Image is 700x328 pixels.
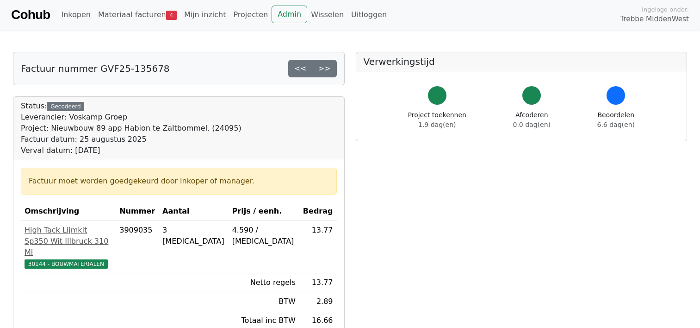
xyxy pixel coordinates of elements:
span: 6.6 dag(en) [597,121,635,128]
a: Materiaal facturen4 [94,6,180,24]
span: 1.9 dag(en) [418,121,456,128]
th: Aantal [159,202,229,221]
h5: Factuur nummer GVF25-135678 [21,63,170,74]
div: Factuur moet worden goedgekeurd door inkoper of manager. [29,176,329,187]
a: High Tack Lijmkit Sp350 Wit Illbruck 310 Ml30144 - BOUWMATERIALEN [25,225,112,269]
a: Inkopen [57,6,94,24]
div: Leverancier: Voskamp Groep [21,112,242,123]
span: 4 [166,11,177,20]
td: 3909035 [116,221,159,273]
div: Factuur datum: 25 augustus 2025 [21,134,242,145]
a: Mijn inzicht [180,6,230,24]
a: Projecten [229,6,272,24]
th: Prijs / eenh. [229,202,299,221]
span: 0.0 dag(en) [513,121,551,128]
div: Status: [21,101,242,156]
a: << [288,60,313,77]
td: 2.89 [299,292,337,311]
div: Project toekennen [408,110,466,130]
span: Trebbe MiddenWest [620,14,689,25]
th: Bedrag [299,202,337,221]
a: Admin [272,6,307,23]
div: 4.590 / [MEDICAL_DATA] [232,225,296,247]
th: Nummer [116,202,159,221]
td: 13.77 [299,273,337,292]
a: Cohub [11,4,50,26]
div: Gecodeerd [47,102,84,111]
span: 30144 - BOUWMATERIALEN [25,259,108,269]
a: Uitloggen [347,6,390,24]
span: Ingelogd onder: [642,5,689,14]
div: 3 [MEDICAL_DATA] [162,225,225,247]
a: >> [312,60,337,77]
h5: Verwerkingstijd [364,56,680,67]
th: Omschrijving [21,202,116,221]
div: Afcoderen [513,110,551,130]
td: BTW [229,292,299,311]
div: Verval datum: [DATE] [21,145,242,156]
td: 13.77 [299,221,337,273]
div: Project: Nieuwbouw 89 app Habion te Zaltbommel. (24095) [21,123,242,134]
td: Netto regels [229,273,299,292]
div: High Tack Lijmkit Sp350 Wit Illbruck 310 Ml [25,225,112,258]
div: Beoordelen [597,110,635,130]
a: Wisselen [307,6,347,24]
